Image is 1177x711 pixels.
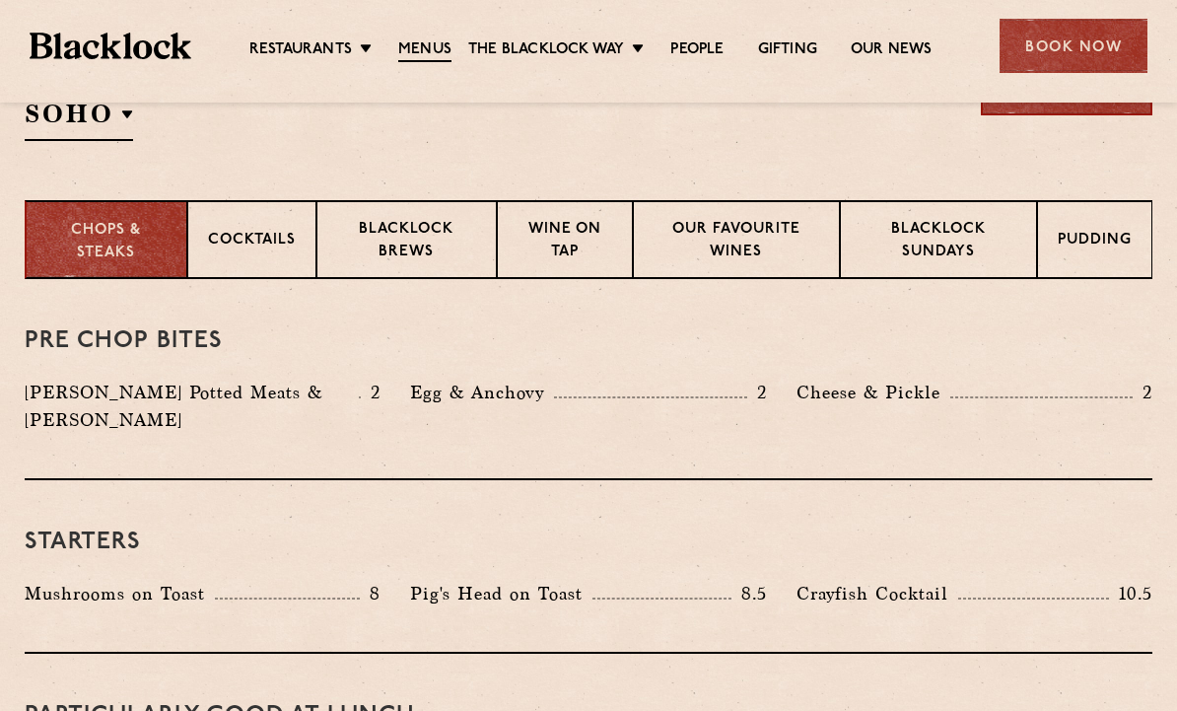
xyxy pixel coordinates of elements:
[1058,230,1132,254] p: Pudding
[654,219,820,265] p: Our favourite wines
[25,530,1152,555] h3: Starters
[670,40,724,60] a: People
[25,379,359,434] p: [PERSON_NAME] Potted Meats & [PERSON_NAME]
[796,379,950,406] p: Cheese & Pickle
[410,580,592,607] p: Pig's Head on Toast
[518,219,612,265] p: Wine on Tap
[410,379,554,406] p: Egg & Anchovy
[1133,380,1152,405] p: 2
[46,220,167,264] p: Chops & Steaks
[1109,581,1152,606] p: 10.5
[337,219,477,265] p: Blacklock Brews
[468,40,624,60] a: The Blacklock Way
[25,328,1152,354] h3: Pre Chop Bites
[758,40,817,60] a: Gifting
[25,580,215,607] p: Mushrooms on Toast
[731,581,767,606] p: 8.5
[208,230,296,254] p: Cocktails
[30,33,191,60] img: BL_Textured_Logo-footer-cropped.svg
[861,219,1016,265] p: Blacklock Sundays
[747,380,767,405] p: 2
[249,40,352,60] a: Restaurants
[851,40,933,60] a: Our News
[796,580,958,607] p: Crayfish Cocktail
[25,97,133,141] h2: SOHO
[361,380,381,405] p: 2
[360,581,381,606] p: 8
[398,40,451,62] a: Menus
[1000,19,1147,73] div: Book Now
